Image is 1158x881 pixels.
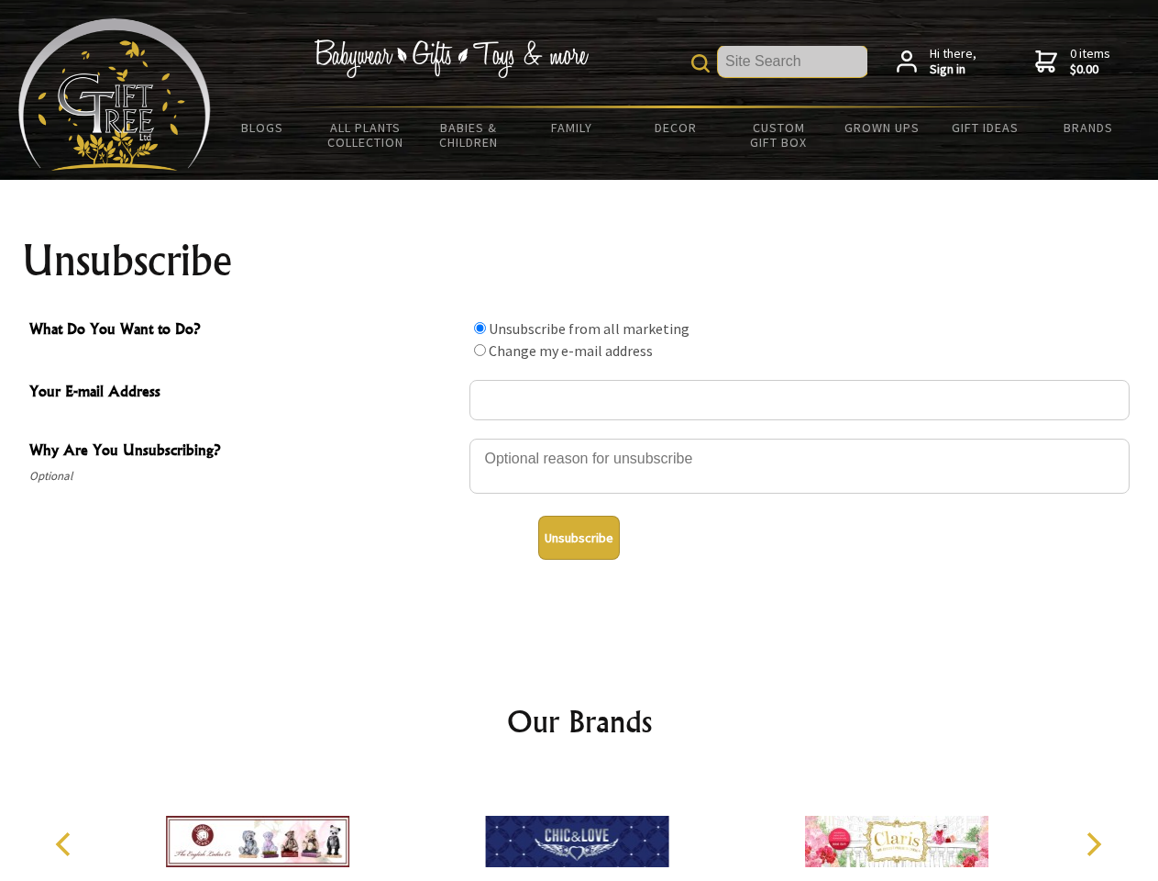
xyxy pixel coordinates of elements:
[417,108,521,162] a: Babies & Children
[623,108,727,147] a: Decor
[46,824,86,864] button: Previous
[29,439,460,465] span: Why Are You Unsubscribing?
[489,341,653,360] label: Change my e-mail address
[1073,824,1113,864] button: Next
[1035,46,1110,78] a: 0 items$0.00
[933,108,1037,147] a: Gift Ideas
[897,46,976,78] a: Hi there,Sign in
[314,108,418,162] a: All Plants Collection
[1037,108,1141,147] a: Brands
[22,239,1137,283] h1: Unsubscribe
[727,108,831,162] a: Custom Gift Box
[830,108,933,147] a: Grown Ups
[474,322,486,334] input: What Do You Want to Do?
[1070,61,1110,78] strong: $0.00
[29,318,460,344] span: What Do You Want to Do?
[930,61,976,78] strong: Sign in
[474,344,486,356] input: What Do You Want to Do?
[718,46,867,77] input: Site Search
[18,18,211,171] img: Babyware - Gifts - Toys and more...
[469,380,1130,420] input: Your E-mail Address
[29,380,460,407] span: Your E-mail Address
[691,54,710,72] img: product search
[211,108,314,147] a: BLOGS
[469,439,1130,494] textarea: Why Are You Unsubscribing?
[37,699,1122,743] h2: Our Brands
[489,319,689,338] label: Unsubscribe from all marketing
[538,516,620,560] button: Unsubscribe
[930,46,976,78] span: Hi there,
[314,39,589,78] img: Babywear - Gifts - Toys & more
[29,465,460,487] span: Optional
[1070,45,1110,78] span: 0 items
[521,108,624,147] a: Family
